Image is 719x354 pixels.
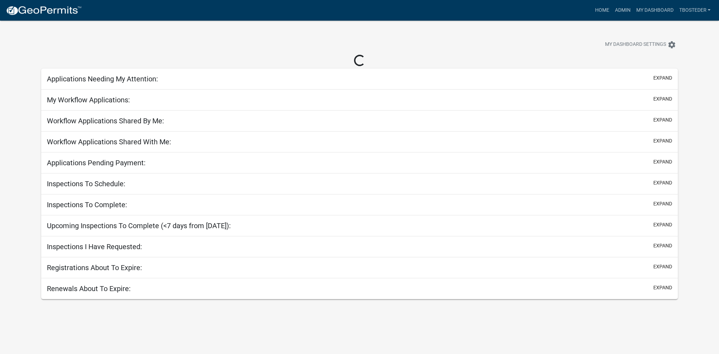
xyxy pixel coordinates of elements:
h5: Workflow Applications Shared With Me: [47,138,171,146]
button: My Dashboard Settingssettings [599,38,682,52]
i: settings [668,41,676,49]
button: expand [653,116,672,124]
button: expand [653,263,672,270]
span: My Dashboard Settings [605,41,666,49]
h5: Workflow Applications Shared By Me: [47,117,164,125]
a: Home [592,4,612,17]
button: expand [653,200,672,208]
h5: Inspections I Have Requested: [47,242,142,251]
h5: Renewals About To Expire: [47,284,131,293]
a: Admin [612,4,633,17]
button: expand [653,158,672,166]
button: expand [653,95,672,103]
a: tbosteder [676,4,713,17]
h5: My Workflow Applications: [47,96,130,104]
button: expand [653,137,672,145]
h5: Registrations About To Expire: [47,263,142,272]
button: expand [653,179,672,187]
button: expand [653,74,672,82]
h5: Upcoming Inspections To Complete (<7 days from [DATE]): [47,221,231,230]
button: expand [653,221,672,229]
button: expand [653,284,672,291]
h5: Inspections To Complete: [47,200,127,209]
button: expand [653,242,672,250]
h5: Applications Pending Payment: [47,159,146,167]
h5: Inspections To Schedule: [47,179,125,188]
a: My Dashboard [633,4,676,17]
h5: Applications Needing My Attention: [47,75,158,83]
